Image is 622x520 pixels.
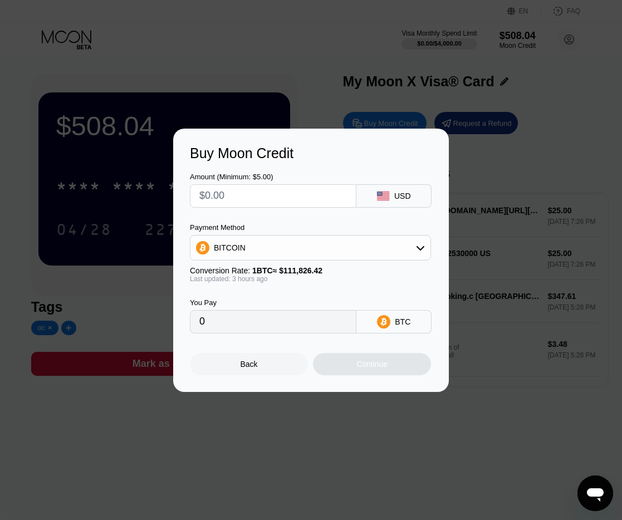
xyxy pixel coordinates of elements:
div: BITCOIN [214,243,246,252]
div: BITCOIN [190,237,430,259]
iframe: Button to launch messaging window [577,475,613,511]
div: Back [190,353,308,375]
span: 1 BTC ≈ $111,826.42 [252,266,322,275]
div: Payment Method [190,223,431,232]
div: USD [394,192,411,200]
div: Conversion Rate: [190,266,431,275]
div: Amount (Minimum: $5.00) [190,173,356,181]
div: Back [241,360,258,369]
div: BTC [395,317,410,326]
div: You Pay [190,298,356,307]
input: $0.00 [199,185,347,207]
div: Last updated: 3 hours ago [190,275,431,283]
div: Buy Moon Credit [190,145,432,161]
